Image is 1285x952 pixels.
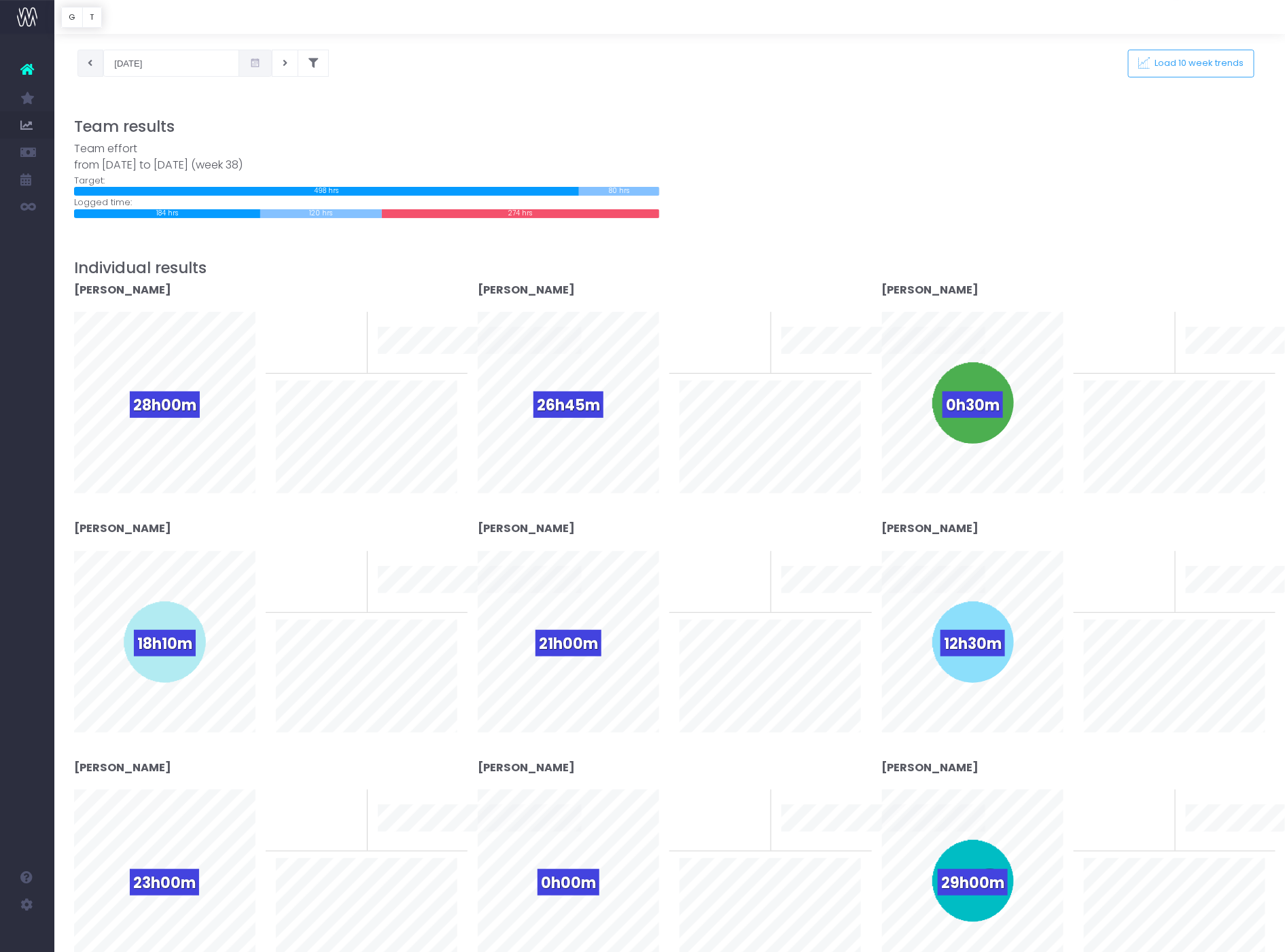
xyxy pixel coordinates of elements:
[378,597,439,610] span: 10 week trend
[478,760,575,775] strong: [PERSON_NAME]
[1142,312,1165,334] span: 0%
[17,925,37,945] img: images/default_profile_image.png
[533,391,603,418] span: 26h45m
[478,282,575,298] strong: [PERSON_NAME]
[938,869,1008,896] span: 29h00m
[680,564,735,578] span: To last week
[478,521,575,536] strong: [PERSON_NAME]
[781,357,843,371] span: 10 week trend
[64,141,670,218] div: Target: Logged time:
[130,869,199,896] span: 23h00m
[535,630,601,656] span: 21h00m
[61,7,83,28] button: G
[1084,564,1140,578] span: To last week
[74,282,171,298] strong: [PERSON_NAME]
[738,312,760,334] span: 0%
[276,803,332,817] span: To last week
[378,357,439,371] span: 10 week trend
[1128,50,1254,77] button: Load 10 week trends
[74,760,171,775] strong: [PERSON_NAME]
[82,7,102,28] button: T
[74,118,1266,136] h3: Team results
[276,564,332,578] span: To last week
[1084,803,1140,817] span: To last week
[74,259,1266,277] h3: Individual results
[334,790,357,812] span: 0%
[738,551,760,574] span: 0%
[334,551,357,574] span: 0%
[276,325,332,338] span: To last week
[781,836,843,849] span: 10 week trend
[1142,790,1165,812] span: 0%
[1084,325,1140,338] span: To last week
[882,521,979,536] strong: [PERSON_NAME]
[74,141,660,174] div: Team effort from [DATE] to [DATE] (week 38)
[943,391,1003,418] span: 0h30m
[74,521,171,536] strong: [PERSON_NAME]
[334,312,357,334] span: 0%
[680,803,735,817] span: To last week
[738,790,760,812] span: 0%
[882,760,979,775] strong: [PERSON_NAME]
[538,869,599,896] span: 0h00m
[74,187,579,196] div: 498 hrs
[74,209,261,218] div: 184 hrs
[1142,551,1165,574] span: 0%
[940,630,1005,656] span: 12h30m
[882,282,979,298] strong: [PERSON_NAME]
[1186,357,1247,371] span: 10 week trend
[134,630,196,656] span: 18h10m
[781,597,843,610] span: 10 week trend
[680,325,735,338] span: To last week
[1150,58,1244,69] span: Load 10 week trends
[579,187,660,196] div: 80 hrs
[130,391,200,418] span: 28h00m
[260,209,381,218] div: 120 hrs
[61,7,102,28] div: Vertical button group
[1186,836,1247,849] span: 10 week trend
[378,836,439,849] span: 10 week trend
[1186,597,1247,610] span: 10 week trend
[382,209,660,218] div: 274 hrs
